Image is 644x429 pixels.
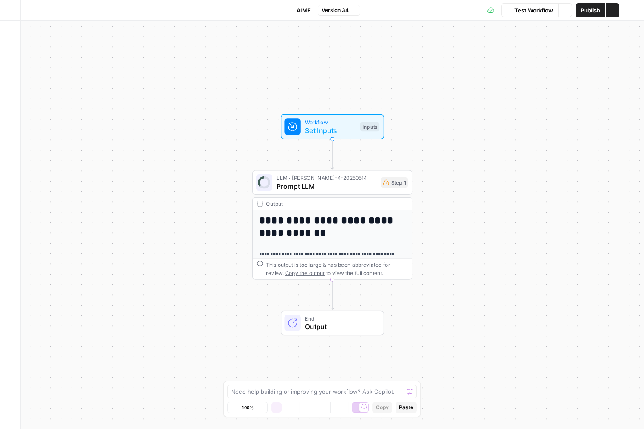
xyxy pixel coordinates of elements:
[376,404,389,411] span: Copy
[276,174,377,182] span: LLM · [PERSON_NAME]-4-20250514
[576,3,605,17] button: Publish
[396,402,417,413] button: Paste
[252,114,412,139] div: WorkflowSet InputsInputs
[331,139,334,169] g: Edge from start to step_1
[381,177,408,188] div: Step 1
[285,270,325,276] span: Copy the output
[372,402,392,413] button: Copy
[305,314,375,322] span: End
[322,6,349,14] span: Version 34
[297,6,311,15] span: AIME
[252,311,412,336] div: EndOutput
[305,118,356,126] span: Workflow
[305,125,356,136] span: Set Inputs
[241,404,254,411] span: 100%
[284,3,316,17] button: AIME
[360,122,379,132] div: Inputs
[318,5,360,16] button: Version 34
[514,6,553,15] span: Test Workflow
[581,6,600,15] span: Publish
[399,404,413,411] span: Paste
[266,260,408,277] div: This output is too large & has been abbreviated for review. to view the full content.
[305,321,375,332] span: Output
[501,3,558,17] button: Test Workflow
[276,181,377,191] span: Prompt LLM
[331,280,334,310] g: Edge from step_1 to end
[266,200,384,208] div: Output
